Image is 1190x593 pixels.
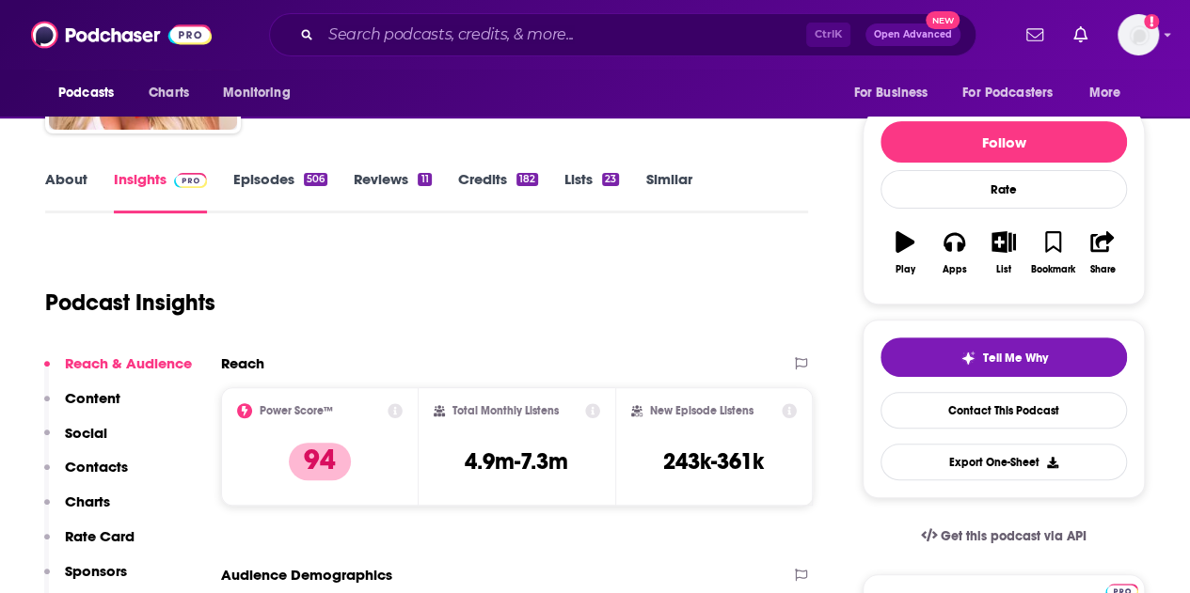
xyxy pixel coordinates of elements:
span: Monitoring [223,80,290,106]
button: Contacts [44,458,128,492]
span: Tell Me Why [983,351,1048,366]
h2: Power Score™ [260,404,333,417]
button: Bookmark [1028,219,1077,287]
span: Get this podcast via API [941,528,1087,544]
button: List [979,219,1028,287]
h2: Reach [221,354,264,372]
a: Show notifications dropdown [1066,19,1095,51]
div: 182 [516,173,538,186]
button: Export One-Sheet [881,444,1127,480]
span: Ctrl K [806,23,850,47]
div: Bookmark [1031,264,1075,275]
span: For Podcasters [962,80,1053,106]
div: Share [1089,264,1115,275]
h2: New Episode Listens [650,404,754,417]
p: Content [65,389,120,407]
a: Show notifications dropdown [1019,19,1051,51]
h3: 243k-361k [663,447,764,476]
p: Social [65,424,107,442]
div: 11 [418,173,431,186]
a: Credits182 [458,170,538,213]
a: InsightsPodchaser Pro [114,170,207,213]
svg: Add a profile image [1144,14,1159,29]
span: New [926,11,960,29]
p: Rate Card [65,527,135,545]
button: tell me why sparkleTell Me Why [881,337,1127,377]
div: 23 [602,173,619,186]
button: Play [881,219,929,287]
a: Charts [136,75,200,111]
p: 94 [289,443,351,480]
p: Reach & Audience [65,354,192,372]
a: About [45,170,87,213]
img: tell me why sparkle [960,351,976,366]
button: Reach & Audience [44,354,192,389]
div: Search podcasts, credits, & more... [269,13,976,56]
a: Similar [645,170,691,213]
span: More [1089,80,1121,106]
a: Contact This Podcast [881,392,1127,429]
a: Reviews11 [354,170,431,213]
span: Logged in as BerkMarc [1118,14,1159,55]
button: Rate Card [44,527,135,562]
a: Lists23 [564,170,619,213]
button: open menu [840,75,951,111]
a: Episodes506 [233,170,327,213]
button: Content [44,389,120,424]
div: List [996,264,1011,275]
img: User Profile [1118,14,1159,55]
div: 506 [304,173,327,186]
button: Share [1078,219,1127,287]
button: Open AdvancedNew [865,23,960,46]
button: Show profile menu [1118,14,1159,55]
span: Charts [149,80,189,106]
div: Apps [943,264,967,275]
div: Rate [881,170,1127,209]
img: Podchaser - Follow, Share and Rate Podcasts [31,17,212,53]
img: Podchaser Pro [174,173,207,188]
a: Get this podcast via API [906,513,1102,559]
h1: Podcast Insights [45,289,215,317]
button: Follow [881,121,1127,163]
h2: Total Monthly Listens [452,404,559,417]
button: Apps [929,219,978,287]
button: open menu [950,75,1080,111]
h3: 4.9m-7.3m [465,447,568,476]
button: open menu [45,75,138,111]
h2: Audience Demographics [221,566,392,584]
input: Search podcasts, credits, & more... [321,20,806,50]
button: open menu [210,75,314,111]
div: Play [896,264,915,275]
span: Podcasts [58,80,114,106]
span: Open Advanced [874,30,952,39]
p: Contacts [65,458,128,476]
span: For Business [853,80,928,106]
button: Charts [44,492,110,527]
button: Social [44,424,107,459]
button: open menu [1076,75,1145,111]
p: Charts [65,492,110,510]
p: Sponsors [65,562,127,580]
